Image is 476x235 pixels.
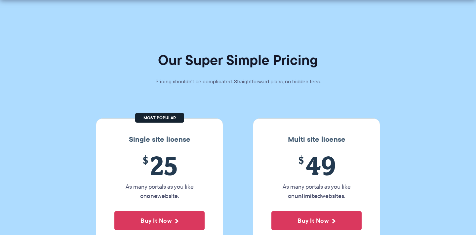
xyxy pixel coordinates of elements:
h3: Single site license [103,135,216,144]
button: Buy It Now [271,211,362,230]
span: 49 [271,150,362,180]
strong: one [147,191,157,200]
button: Buy It Now [114,211,205,230]
p: As many portals as you like on websites. [271,182,362,201]
span: 25 [114,150,205,180]
strong: unlimited [295,191,321,200]
p: As many portals as you like on website. [114,182,205,201]
p: Pricing shouldn't be complicated. Straightforward plans, no hidden fees. [139,77,337,86]
h3: Multi site license [260,135,373,144]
